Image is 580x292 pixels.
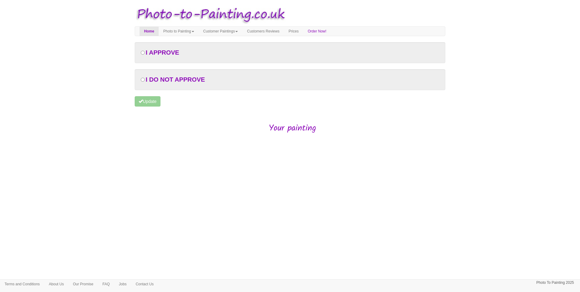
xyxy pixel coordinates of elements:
[98,280,114,289] a: FAQ
[199,27,243,36] a: Customer Paintings
[68,280,98,289] a: Our Promise
[536,280,574,286] p: Photo To Painting 2025
[146,76,205,83] span: I DO NOT APPROVE
[140,27,159,36] a: Home
[242,27,284,36] a: Customers Reviews
[303,27,331,36] a: Order Now!
[159,27,198,36] a: Photo to Painting
[284,27,303,36] a: Prices
[139,124,445,133] h2: Your painting
[272,141,308,149] iframe: fb:like Facebook Social Plugin
[146,49,179,56] span: I APPROVE
[131,280,158,289] a: Contact Us
[44,280,68,289] a: About Us
[132,3,287,26] img: Photo to Painting
[114,280,131,289] a: Jobs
